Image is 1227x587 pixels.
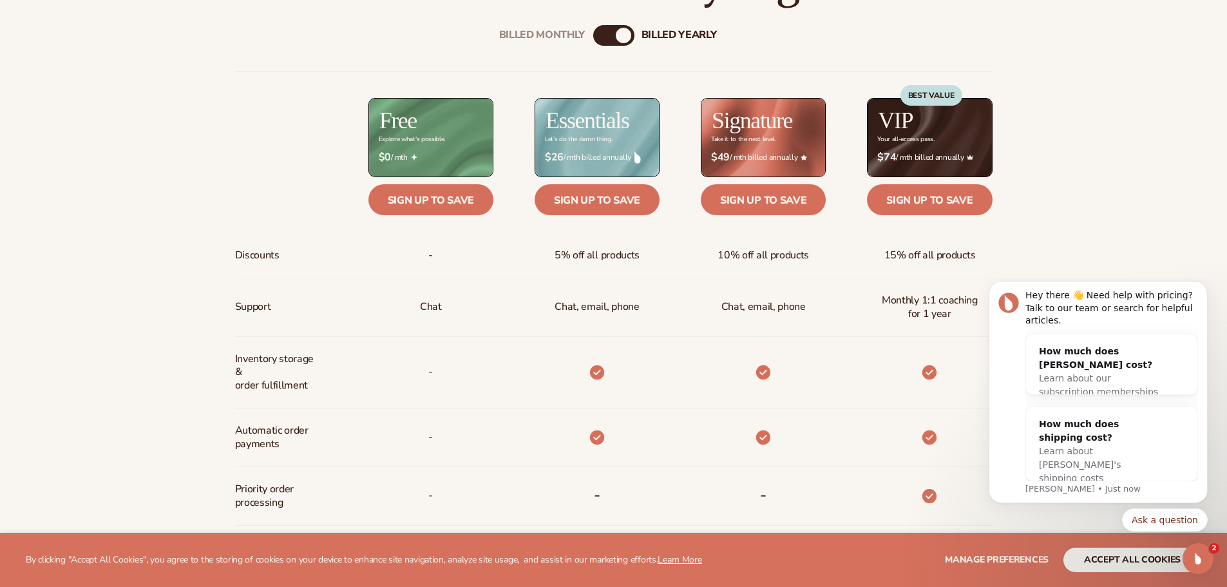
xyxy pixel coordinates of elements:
[945,548,1049,572] button: Manage preferences
[545,151,649,164] span: / mth billed annually
[711,151,730,164] strong: $49
[235,244,280,267] span: Discounts
[235,295,271,319] span: Support
[428,484,433,508] span: -
[428,244,433,267] span: -
[642,29,717,41] div: billed Yearly
[877,151,982,164] span: / mth billed annually
[379,151,483,164] span: / mth
[379,151,391,164] strong: $0
[369,99,493,177] img: free_bg.png
[969,278,1227,581] iframe: Intercom notifications message
[868,99,991,177] img: VIP_BG_199964bd-3653-43bc-8a67-789d2d7717b9.jpg
[379,109,417,132] h2: Free
[535,184,660,215] a: Sign up to save
[235,419,321,456] span: Automatic order payments
[718,244,809,267] span: 10% off all products
[1209,543,1219,553] span: 2
[546,109,629,132] h2: Essentials
[877,136,934,143] div: Your all-access pass.
[555,295,639,319] p: Chat, email, phone
[884,244,976,267] span: 15% off all products
[711,151,815,164] span: / mth billed annually
[701,184,826,215] a: Sign up to save
[428,360,433,384] p: -
[499,29,585,41] div: Billed Monthly
[634,151,641,163] img: drop.png
[658,553,701,566] a: Learn More
[701,99,825,177] img: Signature_BG_eeb718c8-65ac-49e3-a4e5-327c6aa73146.jpg
[721,295,806,319] span: Chat, email, phone
[711,136,776,143] div: Take it to the next level.
[967,154,973,160] img: Crown_2d87c031-1b5a-4345-8312-a4356ddcde98.png
[428,425,433,449] span: -
[867,184,992,215] a: Sign up to save
[900,85,962,106] div: BEST VALUE
[545,136,612,143] div: Let’s do the damn thing.
[379,136,445,143] div: Explore what's possible.
[878,109,913,132] h2: VIP
[801,155,807,160] img: Star_6.png
[368,184,493,215] a: Sign up to save
[411,154,417,160] img: Free_Icon_bb6e7c7e-73f8-44bd-8ed0-223ea0fc522e.png
[555,244,640,267] span: 5% off all products
[1183,543,1213,574] iframe: Intercom live chat
[545,151,564,164] strong: $26
[535,99,659,177] img: Essentials_BG_9050f826-5aa9-47d9-a362-757b82c62641.jpg
[760,485,766,505] b: -
[26,555,702,566] p: By clicking "Accept All Cookies", you agree to the storing of cookies on your device to enhance s...
[945,553,1049,566] span: Manage preferences
[594,485,600,505] b: -
[235,477,321,515] span: Priority order processing
[877,151,896,164] strong: $74
[420,295,442,319] p: Chat
[235,347,321,398] span: Inventory storage & order fulfillment
[712,109,792,132] h2: Signature
[877,289,982,326] span: Monthly 1:1 coaching for 1 year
